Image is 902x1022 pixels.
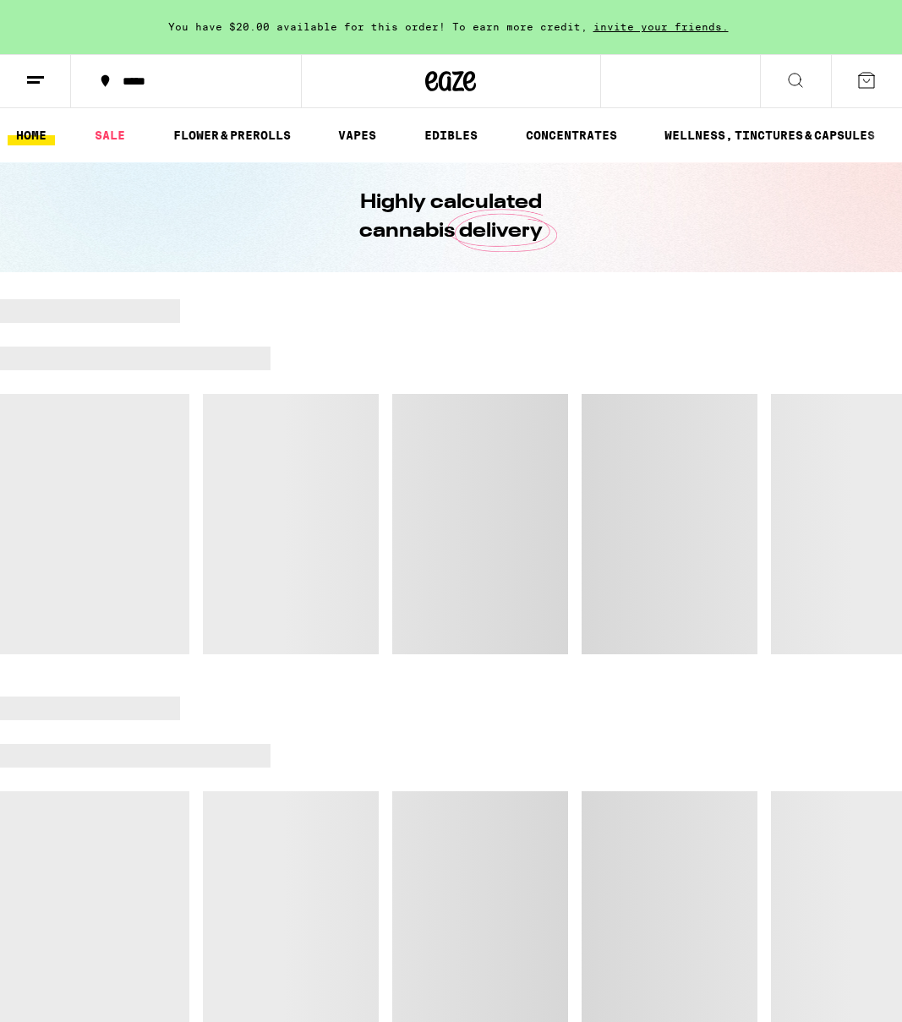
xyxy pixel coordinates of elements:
h1: Highly calculated cannabis delivery [312,189,591,246]
a: WELLNESS, TINCTURES & CAPSULES [656,125,883,145]
a: VAPES [330,125,385,145]
a: EDIBLES [416,125,486,145]
a: FLOWER & PREROLLS [165,125,299,145]
a: HOME [8,125,55,145]
a: SALE [86,125,134,145]
span: You have $20.00 available for this order! To earn more credit, [168,21,588,32]
a: CONCENTRATES [517,125,626,145]
span: invite your friends. [588,21,735,32]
